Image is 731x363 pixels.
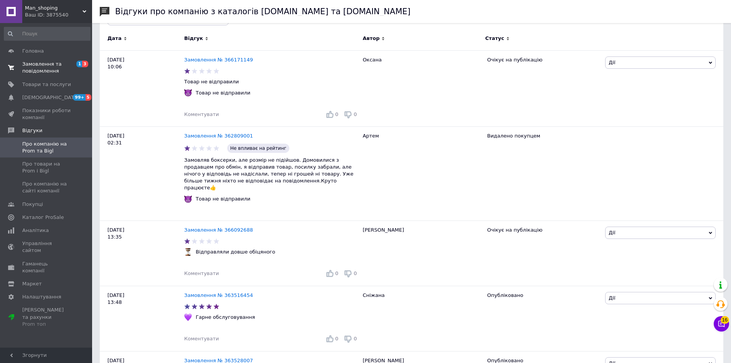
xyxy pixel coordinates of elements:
div: Коментувати [184,111,219,118]
div: Коментувати [184,335,219,342]
span: Коментувати [184,111,219,117]
img: :purple_heart: [184,313,192,321]
h1: Відгуки про компанію з каталогів [DOMAIN_NAME] та [DOMAIN_NAME] [115,7,411,16]
span: Замовлення та повідомлення [22,61,71,75]
span: [PERSON_NAME] та рахунки [22,307,71,328]
span: Головна [22,48,44,55]
a: Замовлення № 366171149 [184,57,253,63]
span: 1 [76,61,83,67]
div: Сніжана [359,286,483,351]
span: Man_shoping [25,5,83,12]
span: Показники роботи компанії [22,107,71,121]
span: Товари та послуги [22,81,71,88]
p: Замовляв боксерки, але розмір не підійшов. Домовилися з продавцем про обмін, я відправив товар, п... [184,157,359,192]
span: 0 [354,336,357,341]
span: Покупці [22,201,43,208]
div: Видалено покупцем [487,133,599,139]
span: 5 [86,94,92,101]
div: Опубліковано [487,292,599,299]
span: Каталог ProSale [22,214,64,221]
a: Замовлення № 363516454 [184,292,253,298]
span: Гаманець компанії [22,260,71,274]
div: Відправляли довше обіцяного [194,249,277,255]
span: Управління сайтом [22,240,71,254]
div: [DATE] 13:48 [100,286,184,351]
div: Очікує на публікацію [487,56,599,63]
span: Дії [609,60,615,65]
span: Не впливає на рейтинг [227,144,289,153]
input: Пошук [4,27,91,41]
span: 99+ [73,94,86,101]
span: 0 [354,270,357,276]
div: Очікує на публікацію [487,227,599,234]
div: Коментувати [184,270,219,277]
div: Гарне обслуговування [194,314,257,321]
span: Аналітика [22,227,49,234]
span: 0 [335,111,338,117]
div: [PERSON_NAME] [359,220,483,286]
a: Замовлення № 362809001 [184,133,253,139]
span: Налаштування [22,293,61,300]
span: Про компанію на Prom та Bigl [22,141,71,154]
span: 0 [354,111,357,117]
div: Ваш ID: 3875540 [25,12,92,18]
div: [DATE] 10:06 [100,50,184,126]
div: Товар не відправили [194,196,252,202]
div: Оксана [359,50,483,126]
span: Коментувати [184,336,219,341]
a: Замовлення № 366092688 [184,227,253,233]
span: Автор [363,35,380,42]
span: Дата [107,35,122,42]
span: [DEMOGRAPHIC_DATA] [22,94,79,101]
span: Дії [609,230,615,235]
div: Prom топ [22,321,71,328]
span: Відгук [184,35,203,42]
button: Чат з покупцем16 [714,316,729,332]
div: [DATE] 02:31 [100,127,184,221]
span: 3 [82,61,88,67]
div: Артем [359,127,483,221]
img: :imp: [184,89,192,97]
span: Про компанію на сайті компанії [22,181,71,194]
img: :imp: [184,196,192,203]
span: Маркет [22,280,42,287]
div: Товар не відправили [194,90,252,96]
span: Відгуки [22,127,42,134]
span: Дії [609,295,615,301]
span: 16 [721,316,729,324]
span: 0 [335,270,338,276]
img: :hourglass_flowing_sand: [184,248,192,256]
span: Коментувати [184,270,219,276]
span: Про товари на Prom і Bigl [22,161,71,174]
div: [DATE] 13:35 [100,220,184,286]
span: 0 [335,336,338,341]
p: Товар не відправили [184,78,359,85]
span: Статус [485,35,504,42]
